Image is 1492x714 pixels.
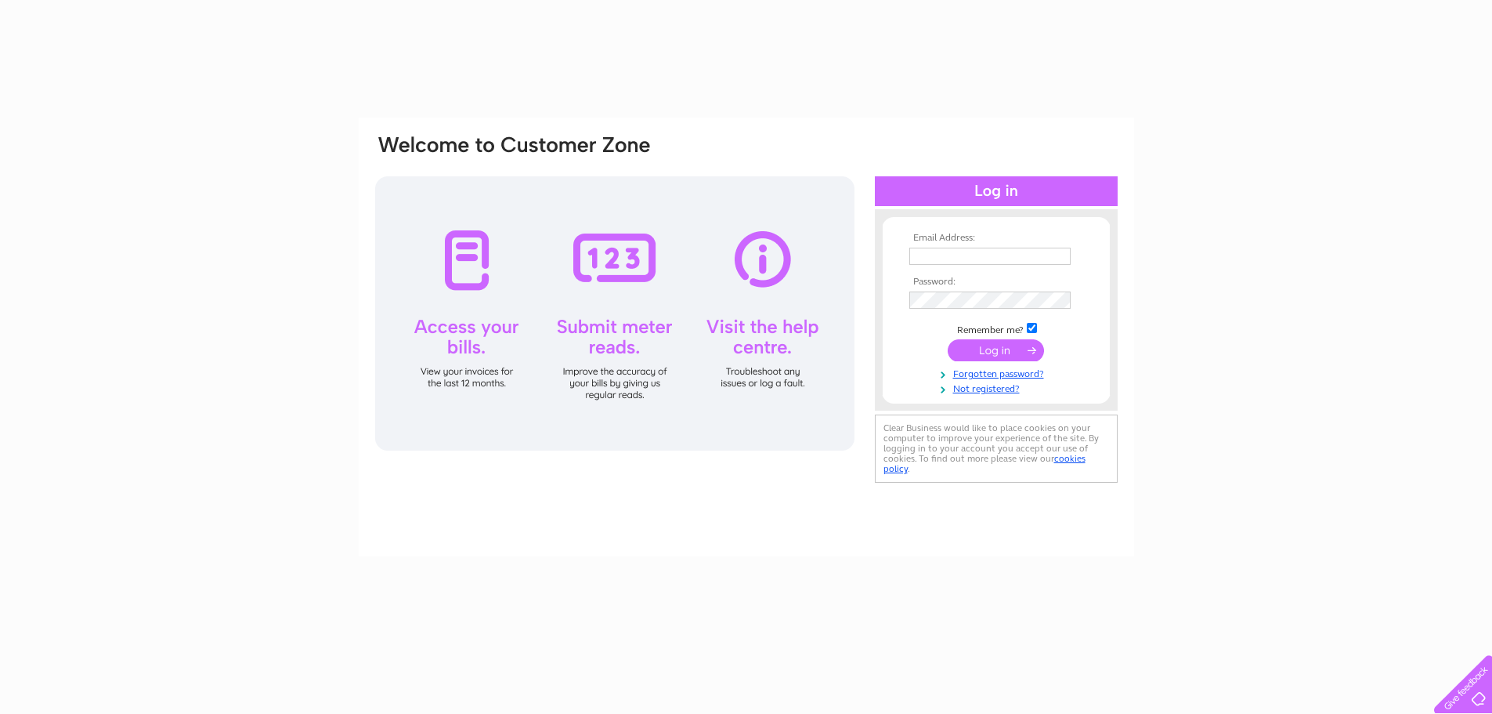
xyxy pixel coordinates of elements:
th: Password: [905,277,1087,288]
input: Submit [948,339,1044,361]
a: Not registered? [909,380,1087,395]
td: Remember me? [905,321,1087,336]
a: cookies policy [883,453,1086,474]
a: Forgotten password? [909,365,1087,380]
th: Email Address: [905,233,1087,244]
div: Clear Business would like to place cookies on your computer to improve your experience of the sit... [875,415,1118,483]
